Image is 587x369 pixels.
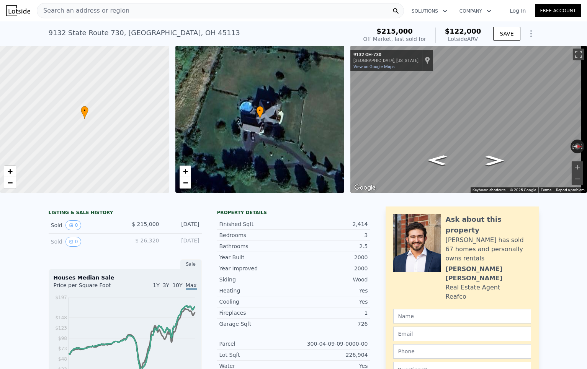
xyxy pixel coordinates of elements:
[81,106,88,119] div: •
[37,6,129,15] span: Search an address or region
[219,276,294,283] div: Siding
[473,187,505,193] button: Keyboard shortcuts
[493,27,520,41] button: SAVE
[406,4,453,18] button: Solutions
[65,237,82,247] button: View historical data
[217,210,370,216] div: Property details
[393,327,531,341] input: Email
[256,107,264,114] span: •
[353,64,395,69] a: View on Google Maps
[55,295,67,300] tspan: $197
[294,340,368,348] div: 300-04-09-09-0000-00
[294,254,368,261] div: 2000
[376,27,413,35] span: $215,000
[294,220,368,228] div: 2,414
[65,220,82,230] button: View historical data
[294,265,368,272] div: 2000
[294,231,368,239] div: 3
[572,173,583,185] button: Zoom out
[51,220,119,230] div: Sold
[4,177,16,189] a: Zoom out
[219,351,294,359] div: Lot Sqft
[500,7,535,15] a: Log In
[419,153,455,167] path: Go South, OH-730
[294,351,368,359] div: 226,904
[8,166,13,176] span: +
[294,320,368,328] div: 726
[54,281,125,294] div: Price per Square Foot
[219,309,294,317] div: Fireplaces
[294,298,368,306] div: Yes
[556,188,585,192] a: Report a problem
[425,56,430,65] a: Show location on map
[219,320,294,328] div: Garage Sqft
[353,52,419,58] div: 9132 OH-730
[81,107,88,114] span: •
[8,178,13,187] span: −
[350,46,587,193] div: Street View
[477,153,512,168] path: Go North, OH-730
[256,106,264,119] div: •
[393,309,531,323] input: Name
[510,188,536,192] span: © 2025 Google
[219,287,294,294] div: Heating
[294,309,368,317] div: 1
[183,178,188,187] span: −
[49,210,202,217] div: LISTING & SALE HISTORY
[219,220,294,228] div: Finished Sqft
[55,315,67,320] tspan: $148
[132,221,159,227] span: $ 215,000
[294,287,368,294] div: Yes
[446,283,500,292] div: Real Estate Agent
[58,346,67,351] tspan: $73
[350,46,587,193] div: Map
[165,220,199,230] div: [DATE]
[6,5,30,16] img: Lotside
[54,274,197,281] div: Houses Median Sale
[571,143,584,150] button: Reset the view
[363,35,426,43] div: Off Market, last sold for
[573,49,584,60] button: Toggle fullscreen view
[55,325,67,331] tspan: $123
[180,177,191,189] a: Zoom out
[445,35,481,43] div: Lotside ARV
[535,4,581,17] a: Free Account
[352,183,378,193] a: Open this area in Google Maps (opens a new window)
[180,259,202,269] div: Sale
[446,292,466,301] div: Reafco
[580,140,585,153] button: Rotate clockwise
[58,336,67,341] tspan: $98
[445,27,481,35] span: $122,000
[353,58,419,63] div: [GEOGRAPHIC_DATA], [US_STATE]
[294,242,368,250] div: 2.5
[453,4,497,18] button: Company
[572,161,583,173] button: Zoom in
[352,183,378,193] img: Google
[446,265,531,283] div: [PERSON_NAME] [PERSON_NAME]
[219,340,294,348] div: Parcel
[571,140,575,153] button: Rotate counterclockwise
[294,276,368,283] div: Wood
[219,231,294,239] div: Bedrooms
[165,237,199,247] div: [DATE]
[446,236,531,263] div: [PERSON_NAME] has sold 67 homes and personally owns rentals
[4,166,16,177] a: Zoom in
[541,188,551,192] a: Terms (opens in new tab)
[51,237,119,247] div: Sold
[219,265,294,272] div: Year Improved
[172,282,182,288] span: 10Y
[523,26,539,41] button: Show Options
[180,166,191,177] a: Zoom in
[219,298,294,306] div: Cooling
[393,344,531,359] input: Phone
[153,282,159,288] span: 1Y
[58,356,67,362] tspan: $48
[49,28,240,38] div: 9132 State Route 730 , [GEOGRAPHIC_DATA] , OH 45113
[183,166,188,176] span: +
[446,214,531,236] div: Ask about this property
[163,282,169,288] span: 3Y
[219,254,294,261] div: Year Built
[135,237,159,244] span: $ 26,320
[186,282,197,290] span: Max
[219,242,294,250] div: Bathrooms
